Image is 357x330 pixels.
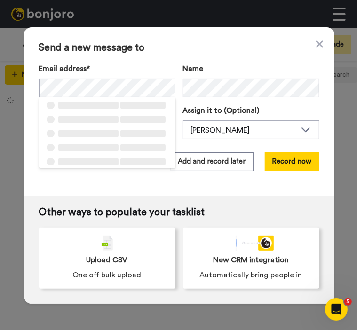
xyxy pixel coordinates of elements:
span: ‌ [47,144,55,151]
span: New CRM integration [213,254,289,266]
span: Other ways to populate your tasklist [39,207,319,218]
span: One off bulk upload [73,269,142,281]
iframe: Intercom live chat [325,298,348,321]
span: Send a new message to [39,42,319,54]
span: ‌ [58,158,119,165]
span: ‌ [120,116,166,123]
img: csv-grey.png [102,236,113,251]
span: Automatically bring people in [200,269,302,281]
span: ‌ [120,144,166,151]
button: Add and record later [171,152,254,171]
label: Email address* [39,63,175,74]
span: ‌ [120,130,166,137]
span: ‌ [47,130,55,137]
span: ‌ [58,102,119,109]
span: ‌ [58,144,119,151]
span: ‌ [47,116,55,123]
button: Record now [265,152,319,171]
span: ‌ [58,130,119,137]
span: ‌ [120,158,166,165]
span: Upload CSV [87,254,128,266]
div: animation [229,236,274,251]
span: ‌ [120,102,166,109]
label: Assign it to (Optional) [183,105,319,116]
span: 5 [344,298,352,306]
div: [PERSON_NAME] [191,125,296,136]
span: ‌ [58,116,119,123]
span: Name [183,63,204,74]
span: ‌ [47,102,55,109]
span: ‌ [47,158,55,165]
